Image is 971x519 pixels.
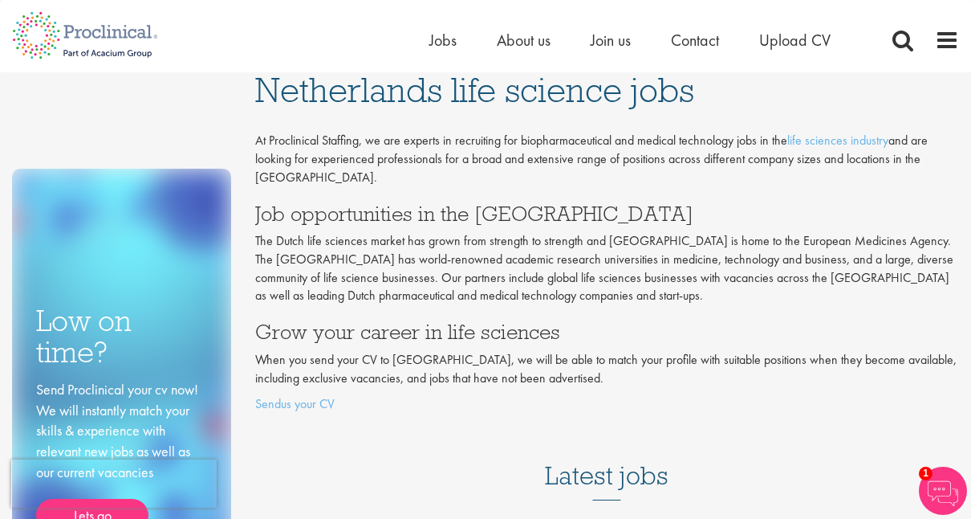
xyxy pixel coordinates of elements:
a: Contact [671,30,719,51]
h3: Low on time? [36,305,207,367]
a: Sendus your CV [255,395,335,412]
iframe: reCAPTCHA [11,460,217,508]
a: Join us [591,30,631,51]
a: About us [497,30,551,51]
p: The Dutch life sciences market has grown from strength to strength and [GEOGRAPHIC_DATA] is home ... [255,232,960,305]
img: Chatbot [919,467,967,515]
span: 1 [919,467,932,480]
p: At Proclinical Staffing, we are experts in recruiting for biopharmaceutical and medical technolog... [255,132,960,187]
span: Netherlands life science jobs [255,68,694,112]
h3: Job opportunities in the [GEOGRAPHIC_DATA] [255,203,960,224]
a: life sciences industry [787,132,888,149]
h3: Grow your career in life sciences [255,321,960,342]
h3: Latest jobs [545,422,668,501]
p: When you send your CV to [GEOGRAPHIC_DATA], we will be able to match your profile with suitable p... [255,351,960,388]
a: Jobs [429,30,457,51]
a: Upload CV [759,30,831,51]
